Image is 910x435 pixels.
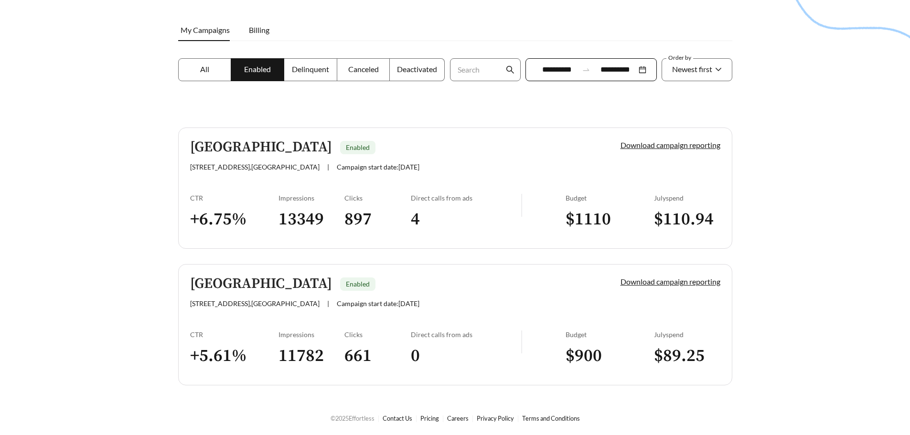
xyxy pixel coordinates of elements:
div: CTR [190,194,278,202]
span: © 2025 Effortless [331,414,375,422]
span: My Campaigns [181,25,230,34]
span: search [506,65,514,74]
a: Privacy Policy [477,414,514,422]
span: Campaign start date: [DATE] [337,299,419,308]
h3: $ 110.94 [654,209,720,230]
h3: 11782 [278,345,345,367]
div: CTR [190,330,278,339]
a: Download campaign reporting [621,277,720,286]
span: | [327,299,329,308]
span: Enabled [244,64,271,74]
span: [STREET_ADDRESS] , [GEOGRAPHIC_DATA] [190,299,320,308]
h3: $ 1110 [566,209,654,230]
a: [GEOGRAPHIC_DATA]Enabled[STREET_ADDRESS],[GEOGRAPHIC_DATA]|Campaign start date:[DATE]Download cam... [178,127,732,249]
div: Budget [566,194,654,202]
span: Campaign start date: [DATE] [337,163,419,171]
h5: [GEOGRAPHIC_DATA] [190,276,332,292]
img: line [521,330,522,353]
span: swap-right [582,65,590,74]
h3: + 6.75 % [190,209,278,230]
span: Newest first [672,64,712,74]
div: Budget [566,330,654,339]
div: Direct calls from ads [411,194,521,202]
h3: 661 [344,345,411,367]
h5: [GEOGRAPHIC_DATA] [190,139,332,155]
a: [GEOGRAPHIC_DATA]Enabled[STREET_ADDRESS],[GEOGRAPHIC_DATA]|Campaign start date:[DATE]Download cam... [178,264,732,385]
span: [STREET_ADDRESS] , [GEOGRAPHIC_DATA] [190,163,320,171]
span: All [200,64,209,74]
div: July spend [654,194,720,202]
h3: 897 [344,209,411,230]
div: Clicks [344,330,411,339]
h3: + 5.61 % [190,345,278,367]
span: Canceled [348,64,379,74]
div: Impressions [278,330,345,339]
span: Billing [249,25,269,34]
img: line [521,194,522,217]
span: Delinquent [292,64,329,74]
a: Download campaign reporting [621,140,720,149]
h3: 13349 [278,209,345,230]
div: Direct calls from ads [411,330,521,339]
div: July spend [654,330,720,339]
div: Impressions [278,194,345,202]
div: Clicks [344,194,411,202]
a: Pricing [420,414,439,422]
h3: $ 900 [566,345,654,367]
span: Enabled [346,143,370,151]
a: Contact Us [383,414,412,422]
span: | [327,163,329,171]
a: Terms and Conditions [522,414,580,422]
span: Enabled [346,280,370,288]
a: Careers [447,414,469,422]
h3: 4 [411,209,521,230]
h3: $ 89.25 [654,345,720,367]
span: to [582,65,590,74]
span: Deactivated [397,64,437,74]
h3: 0 [411,345,521,367]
